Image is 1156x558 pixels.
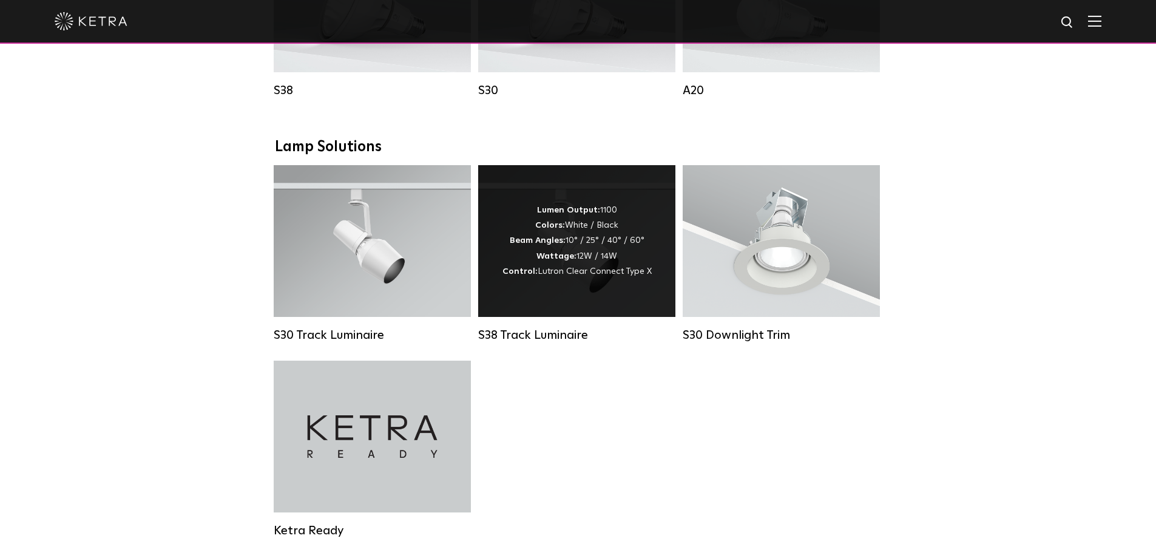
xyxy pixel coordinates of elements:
[274,361,471,538] a: Ketra Ready Ketra Ready
[683,165,880,342] a: S30 Downlight Trim S30 Downlight Trim
[275,138,882,156] div: Lamp Solutions
[274,83,471,98] div: S38
[1060,15,1075,30] img: search icon
[274,165,471,342] a: S30 Track Luminaire Lumen Output:1100Colors:White / BlackBeam Angles:15° / 25° / 40° / 60° / 90°W...
[683,328,880,342] div: S30 Downlight Trim
[478,328,675,342] div: S38 Track Luminaire
[538,267,652,276] span: Lutron Clear Connect Type X
[683,83,880,98] div: A20
[537,206,600,214] strong: Lumen Output:
[536,252,576,260] strong: Wattage:
[478,165,675,342] a: S38 Track Luminaire Lumen Output:1100Colors:White / BlackBeam Angles:10° / 25° / 40° / 60°Wattage...
[274,523,471,538] div: Ketra Ready
[478,83,675,98] div: S30
[1088,15,1101,27] img: Hamburger%20Nav.svg
[502,203,652,279] div: 1100 White / Black 10° / 25° / 40° / 60° 12W / 14W
[274,328,471,342] div: S30 Track Luminaire
[510,236,566,245] strong: Beam Angles:
[535,221,565,230] strong: Colors:
[502,267,538,276] strong: Control:
[55,12,127,30] img: ketra-logo-2019-white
